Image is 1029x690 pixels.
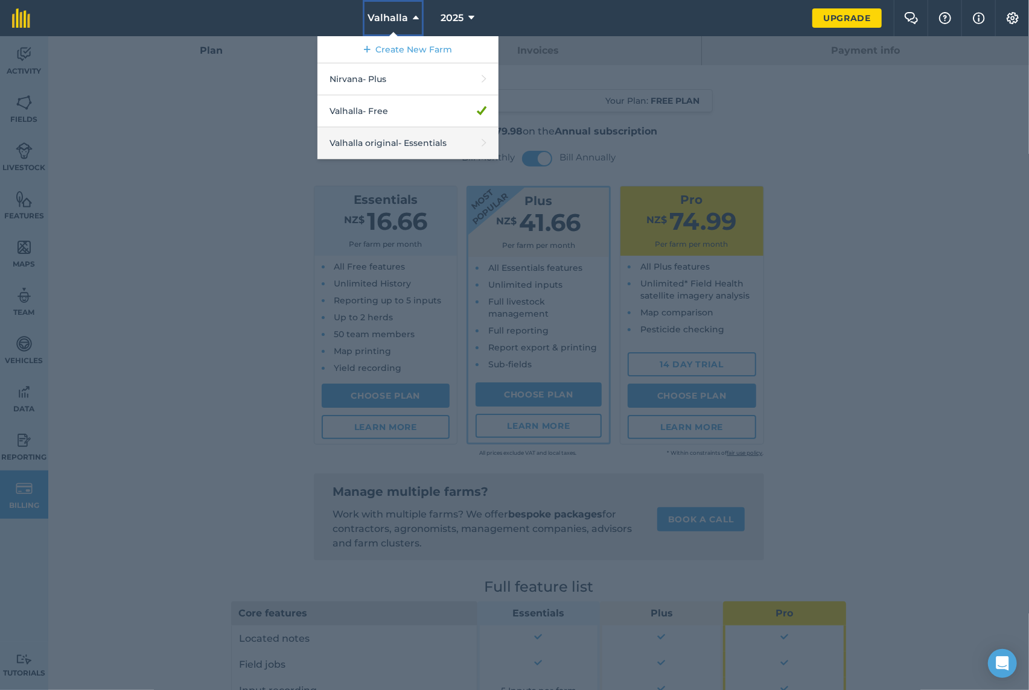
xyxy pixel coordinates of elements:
a: Valhalla original- Essentials [317,127,499,159]
a: Create New Farm [317,36,499,63]
a: Valhalla- Free [317,95,499,127]
span: Valhalla [368,11,408,25]
div: Open Intercom Messenger [988,649,1017,678]
img: Two speech bubbles overlapping with the left bubble in the forefront [904,12,919,24]
a: Nirvana- Plus [317,63,499,95]
a: Upgrade [812,8,882,28]
img: svg+xml;base64,PHN2ZyB4bWxucz0iaHR0cDovL3d3dy53My5vcmcvMjAwMC9zdmciIHdpZHRoPSIxNyIgaGVpZ2h0PSIxNy... [973,11,985,25]
img: A question mark icon [938,12,952,24]
img: fieldmargin Logo [12,8,30,28]
span: 2025 [441,11,464,25]
img: A cog icon [1005,12,1020,24]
